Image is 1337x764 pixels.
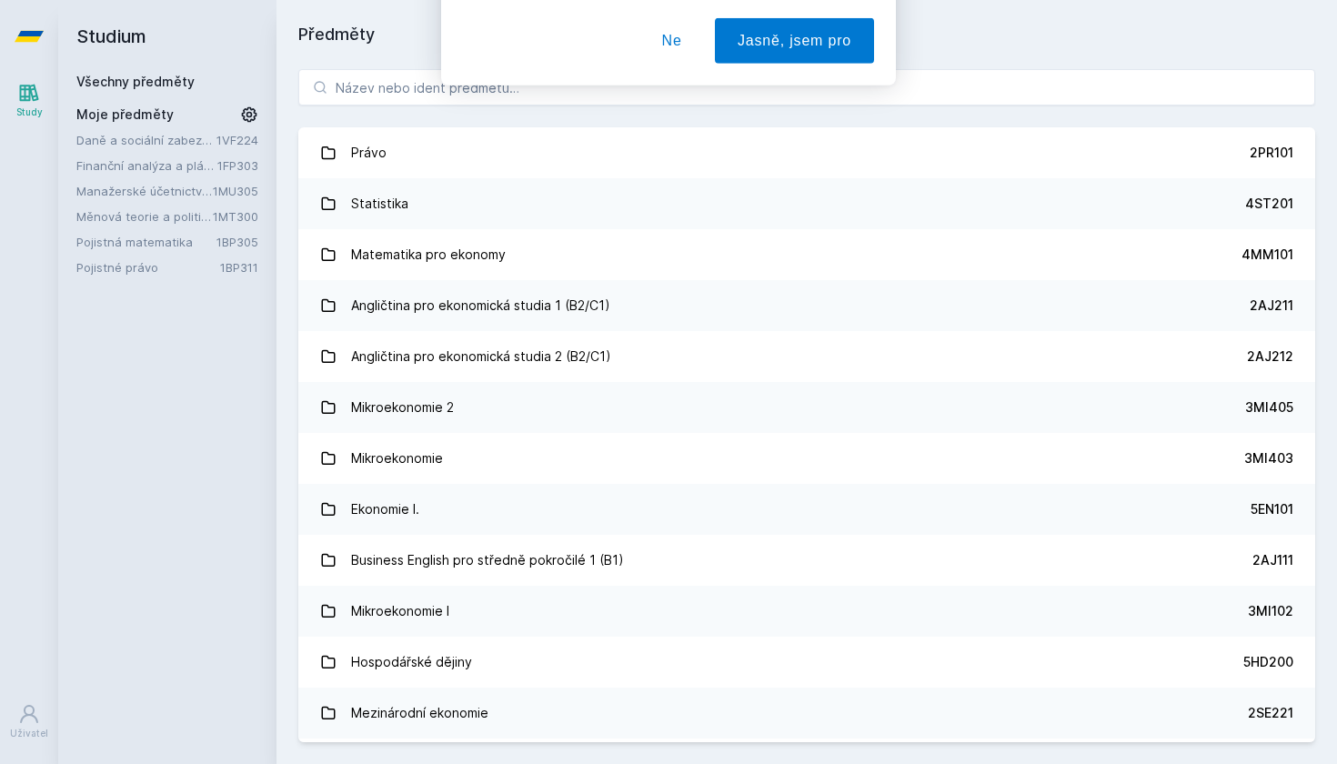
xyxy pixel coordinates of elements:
[298,535,1315,586] a: Business English pro středně pokročilé 1 (B1) 2AJ111
[715,95,874,140] button: Jasně, jsem pro
[76,233,216,251] a: Pojistná matematika
[1248,602,1293,620] div: 3MI102
[1241,246,1293,264] div: 4MM101
[1252,551,1293,569] div: 2AJ111
[298,688,1315,739] a: Mezinárodní ekonomie 2SE221
[298,586,1315,637] a: Mikroekonomie I 3MI102
[298,331,1315,382] a: Angličtina pro ekonomická studia 2 (B2/C1) 2AJ212
[216,235,258,249] a: 1BP305
[213,209,258,224] a: 1MT300
[1243,653,1293,671] div: 5HD200
[217,158,258,173] a: 1FP303
[351,491,419,528] div: Ekonomie I.
[298,433,1315,484] a: Mikroekonomie 3MI403
[298,178,1315,229] a: Statistika 4ST201
[76,207,213,226] a: Měnová teorie a politika
[1251,500,1293,518] div: 5EN101
[351,338,611,375] div: Angličtina pro ekonomická studia 2 (B2/C1)
[76,156,217,175] a: Finanční analýza a plánování podniku
[639,95,705,140] button: Ne
[463,22,536,95] img: notification icon
[1247,347,1293,366] div: 2AJ212
[351,440,443,477] div: Mikroekonomie
[10,727,48,740] div: Uživatel
[351,644,472,680] div: Hospodářské dějiny
[76,258,220,276] a: Pojistné právo
[1248,704,1293,722] div: 2SE221
[351,236,506,273] div: Matematika pro ekonomy
[536,22,874,64] div: [PERSON_NAME] dostávat tipy ohledně studia, nových testů, hodnocení učitelů a předmětů?
[351,695,488,731] div: Mezinárodní ekonomie
[76,182,213,200] a: Manažerské účetnictví I.
[351,389,454,426] div: Mikroekonomie 2
[213,184,258,198] a: 1MU305
[351,542,624,578] div: Business English pro středně pokročilé 1 (B1)
[298,382,1315,433] a: Mikroekonomie 2 3MI405
[351,287,610,324] div: Angličtina pro ekonomická studia 1 (B2/C1)
[4,694,55,749] a: Uživatel
[298,280,1315,331] a: Angličtina pro ekonomická studia 1 (B2/C1) 2AJ211
[1245,195,1293,213] div: 4ST201
[220,260,258,275] a: 1BP311
[1244,449,1293,467] div: 3MI403
[298,229,1315,280] a: Matematika pro ekonomy 4MM101
[298,637,1315,688] a: Hospodářské dějiny 5HD200
[351,593,449,629] div: Mikroekonomie I
[1245,398,1293,417] div: 3MI405
[1250,297,1293,315] div: 2AJ211
[298,484,1315,535] a: Ekonomie I. 5EN101
[351,186,408,222] div: Statistika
